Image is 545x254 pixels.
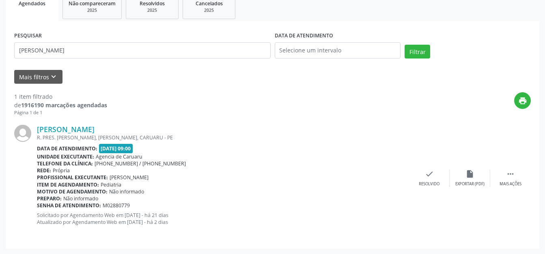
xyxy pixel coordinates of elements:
[14,30,42,42] label: PESQUISAR
[96,153,142,160] span: Agencia de Caruaru
[425,169,434,178] i: check
[14,42,271,59] input: Nome, código do beneficiário ou CPF
[514,92,531,109] button: print
[37,188,108,195] b: Motivo de agendamento:
[63,195,98,202] span: Não informado
[455,181,485,187] div: Exportar (PDF)
[99,144,133,153] span: [DATE] 09:00
[275,42,401,59] input: Selecione um intervalo
[37,145,97,152] b: Data de atendimento:
[69,7,116,13] div: 2025
[37,134,409,141] div: R. PRES. [PERSON_NAME], [PERSON_NAME], CARUARU - PE
[37,195,62,202] b: Preparo:
[37,125,95,134] a: [PERSON_NAME]
[95,160,186,167] span: [PHONE_NUMBER] / [PHONE_NUMBER]
[14,92,107,101] div: 1 item filtrado
[132,7,172,13] div: 2025
[518,96,527,105] i: print
[500,181,521,187] div: Mais ações
[49,72,58,81] i: keyboard_arrow_down
[465,169,474,178] i: insert_drive_file
[14,125,31,142] img: img
[275,30,333,42] label: DATA DE ATENDIMENTO
[110,174,149,181] span: [PERSON_NAME]
[37,167,51,174] b: Rede:
[37,153,94,160] b: Unidade executante:
[37,174,108,181] b: Profissional executante:
[103,202,130,209] span: M02880779
[37,181,99,188] b: Item de agendamento:
[506,169,515,178] i: 
[419,181,439,187] div: Resolvido
[405,45,430,59] button: Filtrar
[53,167,70,174] span: Própria
[37,212,409,226] p: Solicitado por Agendamento Web em [DATE] - há 21 dias Atualizado por Agendamento Web em [DATE] - ...
[14,109,107,116] div: Página 1 de 1
[109,188,144,195] span: Não informado
[101,181,121,188] span: Pediatria
[21,101,107,109] strong: 1916190 marcações agendadas
[37,160,93,167] b: Telefone da clínica:
[14,70,62,84] button: Mais filtroskeyboard_arrow_down
[14,101,107,109] div: de
[189,7,229,13] div: 2025
[37,202,101,209] b: Senha de atendimento:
